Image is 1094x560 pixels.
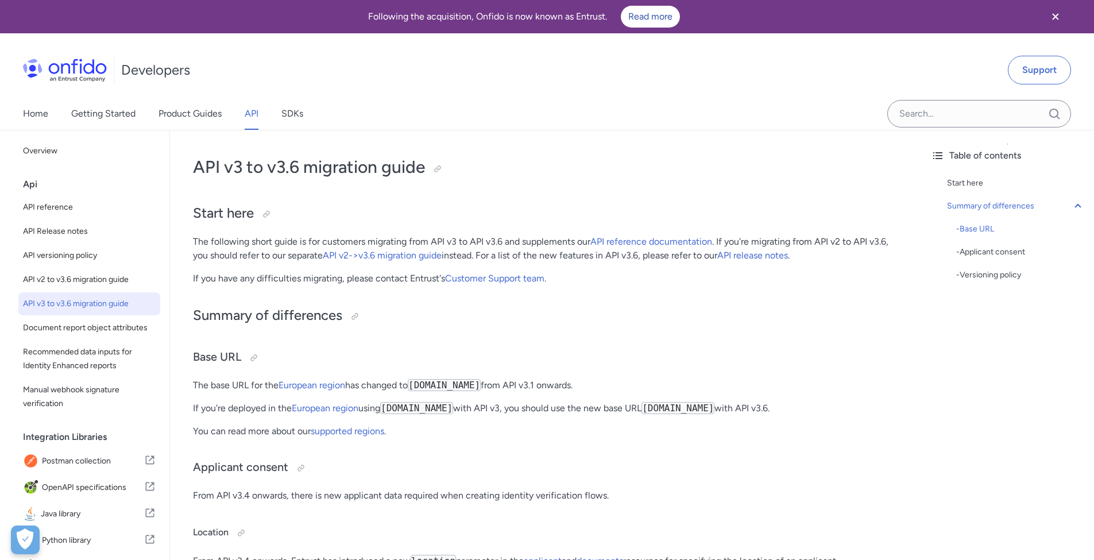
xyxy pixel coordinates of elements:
[23,383,156,411] span: Manual webhook signature verification
[18,196,160,219] a: API reference
[23,173,165,196] div: Api
[41,506,144,522] span: Java library
[956,268,1085,282] a: -Versioning policy
[42,532,144,549] span: Python library
[23,321,156,335] span: Document report object attributes
[23,426,165,449] div: Integration Libraries
[23,98,48,130] a: Home
[42,480,144,496] span: OpenAPI specifications
[18,475,160,500] a: IconOpenAPI specificationsOpenAPI specifications
[193,306,899,326] h2: Summary of differences
[159,98,222,130] a: Product Guides
[292,403,358,414] a: European region
[18,341,160,377] a: Recommended data inputs for Identity Enhanced reports
[380,402,453,414] code: [DOMAIN_NAME]
[18,140,160,163] a: Overview
[23,144,156,158] span: Overview
[23,345,156,373] span: Recommended data inputs for Identity Enhanced reports
[14,6,1034,28] div: Following the acquisition, Onfido is now known as Entrust.
[590,236,712,247] a: API reference documentation
[193,524,899,542] h4: Location
[193,235,899,262] p: The following short guide is for customers migrating from API v3 to API v3.6 and supplements our ...
[193,459,899,477] h3: Applicant consent
[193,489,899,503] p: From API v3.4 onwards, there is new applicant data required when creating identity verification f...
[23,480,42,496] img: IconOpenAPI specifications
[18,528,160,553] a: IconPython libraryPython library
[947,199,1085,213] a: Summary of differences
[323,250,442,261] a: API v2->v3.6 migration guide
[956,245,1085,259] a: -Applicant consent
[23,297,156,311] span: API v3 to v3.6 migration guide
[956,222,1085,236] div: - Base URL
[311,426,384,437] a: supported regions
[23,249,156,262] span: API versioning policy
[23,453,42,469] img: IconPostman collection
[11,526,40,554] div: Cookie Preferences
[947,176,1085,190] a: Start here
[71,98,136,130] a: Getting Started
[887,100,1071,128] input: Onfido search input field
[445,273,544,284] a: Customer Support team
[18,449,160,474] a: IconPostman collectionPostman collection
[408,379,481,391] code: [DOMAIN_NAME]
[42,453,144,469] span: Postman collection
[18,268,160,291] a: API v2 to v3.6 migration guide
[281,98,303,130] a: SDKs
[23,506,41,522] img: IconJava library
[956,268,1085,282] div: - Versioning policy
[23,59,107,82] img: Onfido Logo
[18,220,160,243] a: API Release notes
[18,379,160,415] a: Manual webhook signature verification
[11,526,40,554] button: Open Preferences
[193,156,899,179] h1: API v3 to v3.6 migration guide
[23,273,156,287] span: API v2 to v3.6 migration guide
[18,501,160,527] a: IconJava libraryJava library
[23,225,156,238] span: API Release notes
[121,61,190,79] h1: Developers
[279,380,345,391] a: European region
[193,349,899,367] h3: Base URL
[931,149,1085,163] div: Table of contents
[18,244,160,267] a: API versioning policy
[18,316,160,339] a: Document report object attributes
[18,292,160,315] a: API v3 to v3.6 migration guide
[1008,56,1071,84] a: Support
[1034,2,1077,31] button: Close banner
[717,250,788,261] a: API release notes
[1049,10,1062,24] svg: Close banner
[621,6,680,28] a: Read more
[956,245,1085,259] div: - Applicant consent
[641,402,714,414] code: [DOMAIN_NAME]
[193,379,899,392] p: The base URL for the has changed to from API v3.1 onwards.
[193,204,899,223] h2: Start here
[193,272,899,285] p: If you have any difficulties migrating, please contact Entrust's .
[193,424,899,438] p: You can read more about our .
[245,98,258,130] a: API
[956,222,1085,236] a: -Base URL
[193,401,899,415] p: If you're deployed in the using with API v3, you should use the new base URL with API v3.6.
[23,200,156,214] span: API reference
